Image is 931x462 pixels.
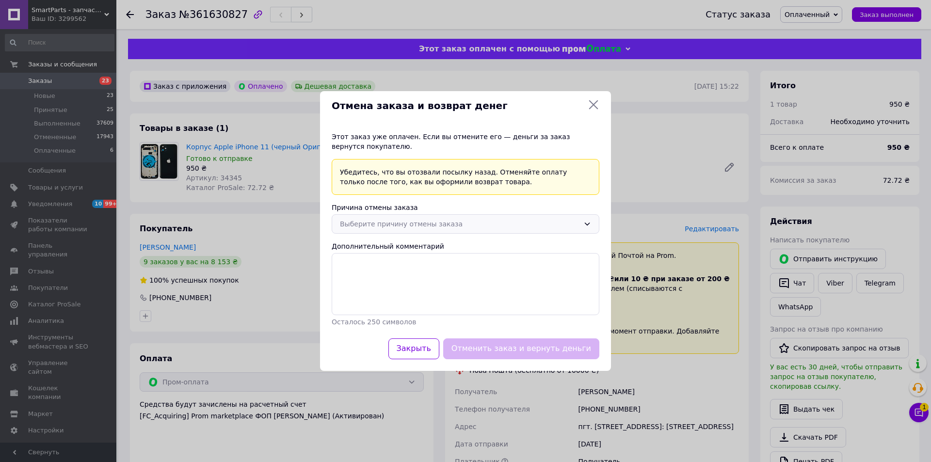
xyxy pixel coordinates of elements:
div: Выберите причину отмены заказа [340,219,579,229]
span: Осталось 250 символов [332,318,416,326]
label: Дополнительный комментарий [332,242,444,250]
div: Убедитесь, что вы отозвали посылку назад. Отменяйте оплату только после того, как вы оформили воз... [332,159,599,195]
div: Этот заказ уже оплачен. Если вы отмените его — деньги за заказ вернутся покупателю. [332,132,599,151]
button: Закрыть [388,338,439,359]
div: Причина отмены заказа [332,203,599,212]
span: Отмена заказа и возврат денег [332,99,584,113]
